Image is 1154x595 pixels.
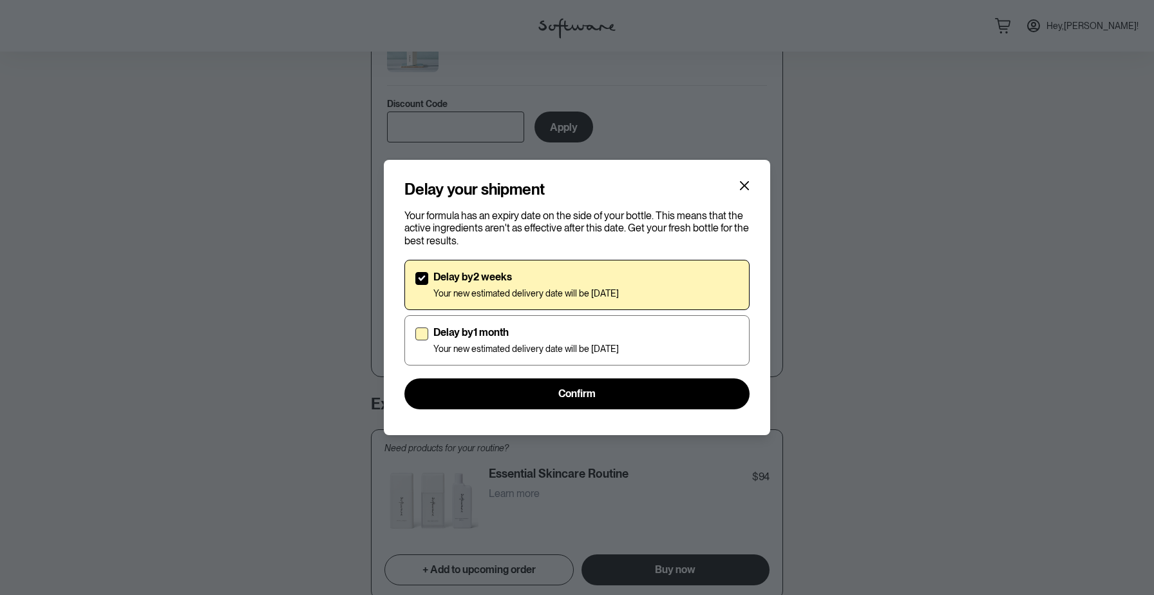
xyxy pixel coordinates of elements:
h4: Delay your shipment [404,180,545,199]
p: Your new estimated delivery date will be [DATE] [433,288,619,299]
p: Delay by 1 month [433,326,619,338]
p: Delay by 2 weeks [433,271,619,283]
p: Your new estimated delivery date will be [DATE] [433,344,619,355]
button: Confirm [404,378,750,409]
span: Confirm [558,387,596,400]
p: Your formula has an expiry date on the side of your bottle. This means that the active ingredient... [404,210,750,247]
button: Close [734,175,755,196]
